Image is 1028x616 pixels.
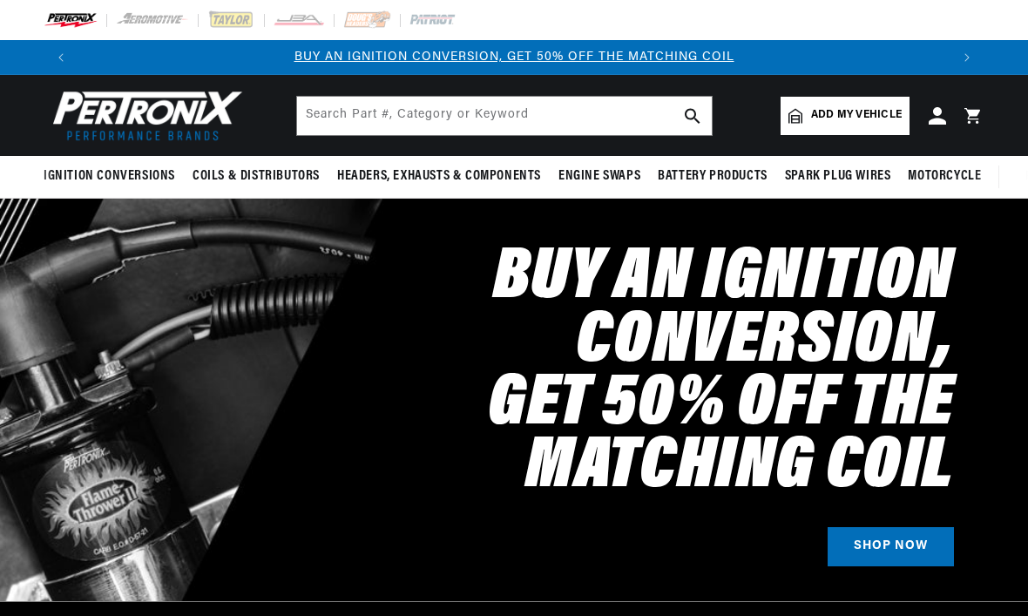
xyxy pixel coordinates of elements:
summary: Battery Products [649,156,776,197]
span: Spark Plug Wires [785,167,891,186]
div: 1 of 3 [78,48,950,67]
button: Translation missing: en.sections.announcements.previous_announcement [44,40,78,75]
img: Pertronix [44,85,244,146]
summary: Ignition Conversions [44,156,184,197]
a: BUY AN IGNITION CONVERSION, GET 50% OFF THE MATCHING COIL [294,51,734,64]
button: Translation missing: en.sections.announcements.next_announcement [950,40,984,75]
span: Add my vehicle [811,107,902,124]
a: SHOP NOW [828,527,954,566]
span: Engine Swaps [558,167,640,186]
span: Ignition Conversions [44,167,175,186]
span: Coils & Distributors [193,167,320,186]
input: Search Part #, Category or Keyword [297,97,712,135]
a: Add my vehicle [781,97,910,135]
span: Motorcycle [908,167,981,186]
span: Headers, Exhausts & Components [337,167,541,186]
summary: Motorcycle [899,156,990,197]
summary: Coils & Distributors [184,156,328,197]
div: Announcement [78,48,950,67]
h2: Buy an Ignition Conversion, Get 50% off the Matching Coil [209,247,954,499]
button: search button [673,97,712,135]
summary: Spark Plug Wires [776,156,900,197]
span: Battery Products [658,167,768,186]
summary: Engine Swaps [550,156,649,197]
summary: Headers, Exhausts & Components [328,156,550,197]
